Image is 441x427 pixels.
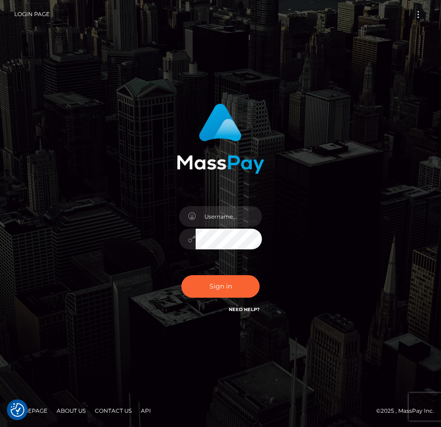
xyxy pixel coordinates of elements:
a: API [137,404,155,418]
div: © 2025 , MassPay Inc. [7,406,434,416]
img: MassPay Login [177,104,264,174]
button: Sign in [181,275,260,298]
button: Consent Preferences [11,403,24,417]
button: Toggle navigation [410,8,427,21]
a: Homepage [10,404,51,418]
a: Contact Us [91,404,135,418]
img: Revisit consent button [11,403,24,417]
a: Need Help? [229,306,260,312]
a: About Us [53,404,89,418]
a: Login Page [14,5,50,24]
input: Username... [196,206,262,227]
